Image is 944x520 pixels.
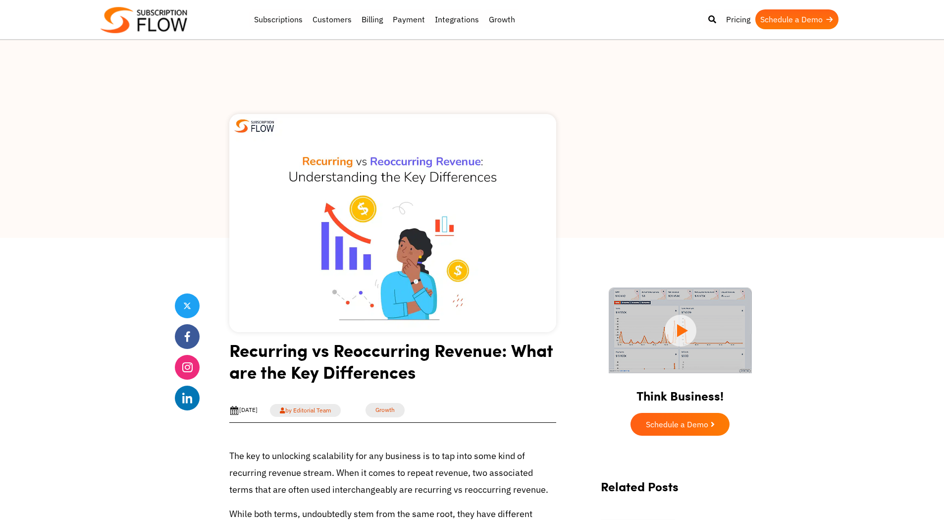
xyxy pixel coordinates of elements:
[388,9,430,29] a: Payment
[101,7,187,33] img: Subscriptionflow
[308,9,357,29] a: Customers
[591,376,769,408] h2: Think Business!
[484,9,520,29] a: Growth
[721,9,755,29] a: Pricing
[229,339,556,390] h1: Recurring vs Reoccurring Revenue: What are the Key Differences
[755,9,839,29] a: Schedule a Demo
[229,405,258,415] div: [DATE]
[601,479,759,504] h2: Related Posts
[366,403,405,417] a: Growth
[249,9,308,29] a: Subscriptions
[229,114,556,332] img: recurring vs reoccurring revenue
[630,413,730,436] a: Schedule a Demo
[357,9,388,29] a: Billing
[229,448,556,499] p: The key to unlocking scalability for any business is to tap into some kind of recurring revenue s...
[430,9,484,29] a: Integrations
[646,420,708,428] span: Schedule a Demo
[270,404,341,417] a: by Editorial Team
[609,288,752,373] img: intro video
